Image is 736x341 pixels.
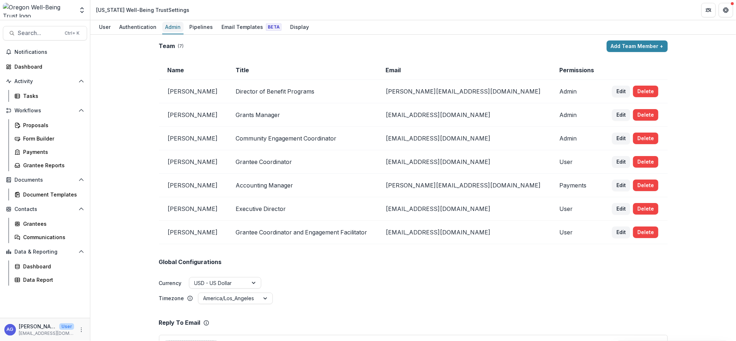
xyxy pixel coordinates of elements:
[377,174,551,197] td: [PERSON_NAME][EMAIL_ADDRESS][DOMAIN_NAME]
[3,246,87,258] button: Open Data & Reporting
[551,103,603,127] td: Admin
[12,218,87,230] a: Grantees
[3,75,87,87] button: Open Activity
[12,189,87,200] a: Document Templates
[377,61,551,80] td: Email
[287,22,312,32] div: Display
[12,260,87,272] a: Dashboard
[159,319,201,326] p: Reply To Email
[23,135,81,142] div: Form Builder
[377,197,551,221] td: [EMAIL_ADDRESS][DOMAIN_NAME]
[96,22,113,32] div: User
[23,148,81,156] div: Payments
[377,127,551,150] td: [EMAIL_ADDRESS][DOMAIN_NAME]
[719,3,733,17] button: Get Help
[612,133,630,144] button: Edit
[14,108,76,114] span: Workflows
[3,46,87,58] button: Notifications
[159,259,222,266] h2: Global Configurations
[12,274,87,286] a: Data Report
[19,323,56,330] p: [PERSON_NAME]
[633,180,658,191] button: Delete
[3,105,87,116] button: Open Workflows
[633,156,658,168] button: Delete
[159,127,227,150] td: [PERSON_NAME]
[551,150,603,174] td: User
[159,61,227,80] td: Name
[227,197,377,221] td: Executive Director
[12,231,87,243] a: Communications
[227,221,377,244] td: Grantee Coordinator and Engagement Facilitator
[227,174,377,197] td: Accounting Manager
[14,177,76,183] span: Documents
[701,3,716,17] button: Partners
[3,61,87,73] a: Dashboard
[633,203,658,215] button: Delete
[186,22,216,32] div: Pipelines
[159,174,227,197] td: [PERSON_NAME]
[159,221,227,244] td: [PERSON_NAME]
[377,103,551,127] td: [EMAIL_ADDRESS][DOMAIN_NAME]
[219,22,284,32] div: Email Templates
[3,174,87,186] button: Open Documents
[159,294,184,302] p: Timezone
[227,80,377,103] td: Director of Benefit Programs
[12,133,87,144] a: Form Builder
[19,330,74,337] p: [EMAIL_ADDRESS][DOMAIN_NAME]
[23,220,81,228] div: Grantees
[116,22,159,32] div: Authentication
[219,20,284,34] a: Email Templates Beta
[612,109,630,121] button: Edit
[12,159,87,171] a: Grantee Reports
[551,221,603,244] td: User
[96,6,189,14] div: [US_STATE] Well-Being Trust Settings
[3,26,87,40] button: Search...
[12,90,87,102] a: Tasks
[63,29,81,37] div: Ctrl + K
[93,5,192,15] nav: breadcrumb
[159,279,182,287] label: Currency
[551,80,603,103] td: Admin
[162,20,184,34] a: Admin
[612,156,630,168] button: Edit
[633,86,658,97] button: Delete
[159,150,227,174] td: [PERSON_NAME]
[178,43,184,49] p: ( 7 )
[7,327,14,332] div: Asta Garmon
[23,161,81,169] div: Grantee Reports
[12,146,87,158] a: Payments
[23,276,81,284] div: Data Report
[3,203,87,215] button: Open Contacts
[77,3,87,17] button: Open entity switcher
[159,103,227,127] td: [PERSON_NAME]
[633,109,658,121] button: Delete
[116,20,159,34] a: Authentication
[23,92,81,100] div: Tasks
[551,127,603,150] td: Admin
[23,233,81,241] div: Communications
[23,191,81,198] div: Document Templates
[612,180,630,191] button: Edit
[159,80,227,103] td: [PERSON_NAME]
[3,3,74,17] img: Oregon Well-Being Trust logo
[227,127,377,150] td: Community Engagement Coordinator
[612,86,630,97] button: Edit
[377,80,551,103] td: [PERSON_NAME][EMAIL_ADDRESS][DOMAIN_NAME]
[14,63,81,70] div: Dashboard
[12,119,87,131] a: Proposals
[14,78,76,85] span: Activity
[551,61,603,80] td: Permissions
[18,30,60,36] span: Search...
[14,249,76,255] span: Data & Reporting
[551,197,603,221] td: User
[59,323,74,330] p: User
[14,206,76,212] span: Contacts
[227,150,377,174] td: Grantee Coordinator
[227,103,377,127] td: Grants Manager
[186,20,216,34] a: Pipelines
[159,197,227,221] td: [PERSON_NAME]
[162,22,184,32] div: Admin
[377,150,551,174] td: [EMAIL_ADDRESS][DOMAIN_NAME]
[266,23,281,31] span: Beta
[23,263,81,270] div: Dashboard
